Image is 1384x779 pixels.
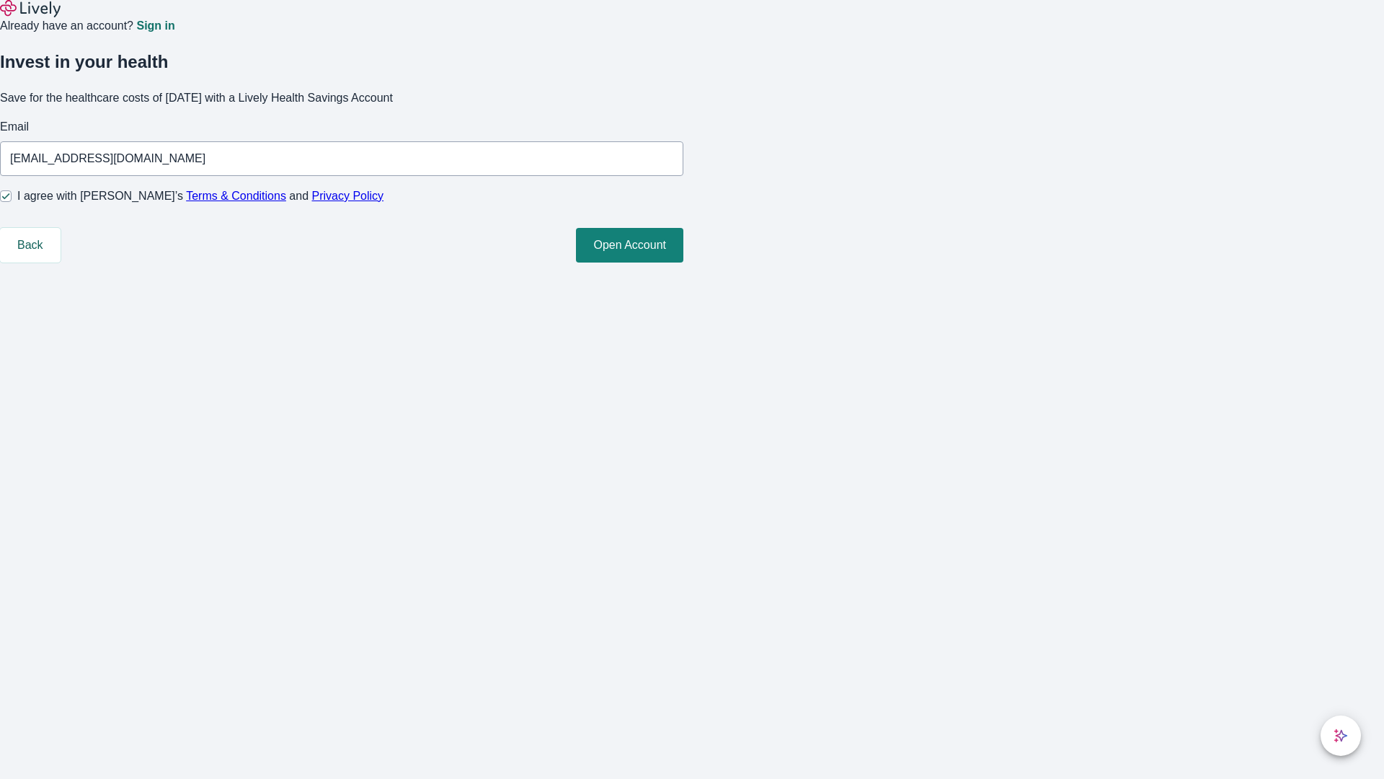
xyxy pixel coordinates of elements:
button: Open Account [576,228,683,263]
span: I agree with [PERSON_NAME]’s and [17,188,383,205]
a: Sign in [136,20,174,32]
a: Privacy Policy [312,190,384,202]
button: chat [1321,716,1361,756]
svg: Lively AI Assistant [1334,729,1348,743]
a: Terms & Conditions [186,190,286,202]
